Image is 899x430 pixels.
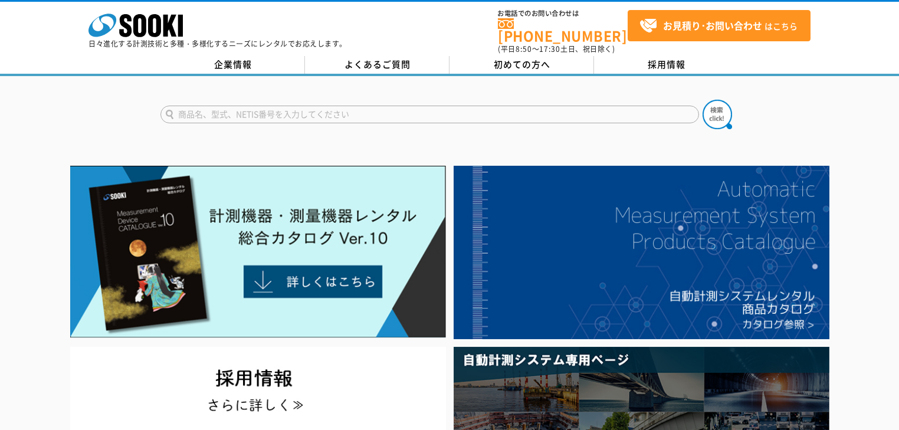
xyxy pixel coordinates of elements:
[160,56,305,74] a: 企業情報
[88,40,347,47] p: 日々進化する計測技術と多種・多様化するニーズにレンタルでお応えします。
[160,106,699,123] input: 商品名、型式、NETIS番号を入力してください
[498,10,628,17] span: お電話でのお問い合わせは
[70,166,446,338] img: Catalog Ver10
[494,58,550,71] span: 初めての方へ
[498,18,628,42] a: [PHONE_NUMBER]
[663,18,762,32] strong: お見積り･お問い合わせ
[628,10,811,41] a: お見積り･お問い合わせはこちら
[498,44,615,54] span: (平日 ～ 土日、祝日除く)
[639,17,798,35] span: はこちら
[449,56,594,74] a: 初めての方へ
[516,44,532,54] span: 8:50
[305,56,449,74] a: よくあるご質問
[703,100,732,129] img: btn_search.png
[454,166,829,339] img: 自動計測システムカタログ
[539,44,560,54] span: 17:30
[594,56,739,74] a: 採用情報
